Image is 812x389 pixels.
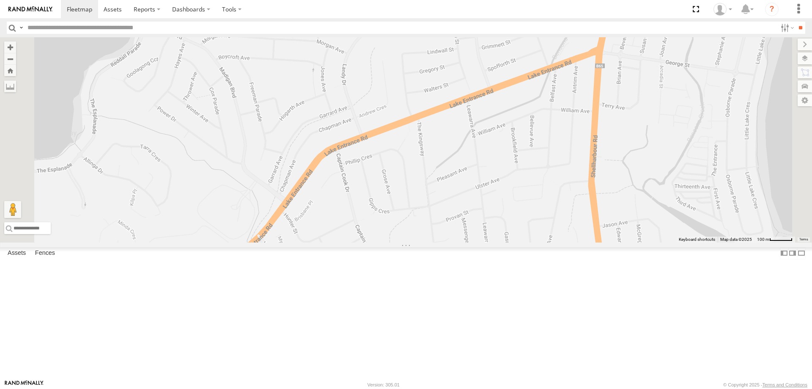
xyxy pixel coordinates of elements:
div: © Copyright 2025 - [723,382,807,387]
span: 100 m [757,237,769,242]
div: Tye Clark [710,3,735,16]
button: Zoom in [4,41,16,53]
button: Zoom out [4,53,16,65]
button: Drag Pegman onto the map to open Street View [4,201,21,218]
a: Terms and Conditions [763,382,807,387]
img: rand-logo.svg [8,6,52,12]
a: Terms [799,238,808,241]
label: Dock Summary Table to the Right [788,247,797,259]
label: Map Settings [798,94,812,106]
label: Assets [3,247,30,259]
a: Visit our Website [5,381,44,389]
span: Map data ©2025 [720,237,752,242]
label: Measure [4,80,16,92]
label: Fences [31,247,59,259]
button: Zoom Home [4,65,16,76]
button: Keyboard shortcuts [679,237,715,243]
i: ? [765,3,779,16]
label: Search Query [18,22,25,34]
button: Map Scale: 100 m per 51 pixels [754,237,795,243]
div: Version: 305.01 [368,382,400,387]
label: Hide Summary Table [797,247,806,259]
label: Search Filter Options [777,22,796,34]
label: Dock Summary Table to the Left [780,247,788,259]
